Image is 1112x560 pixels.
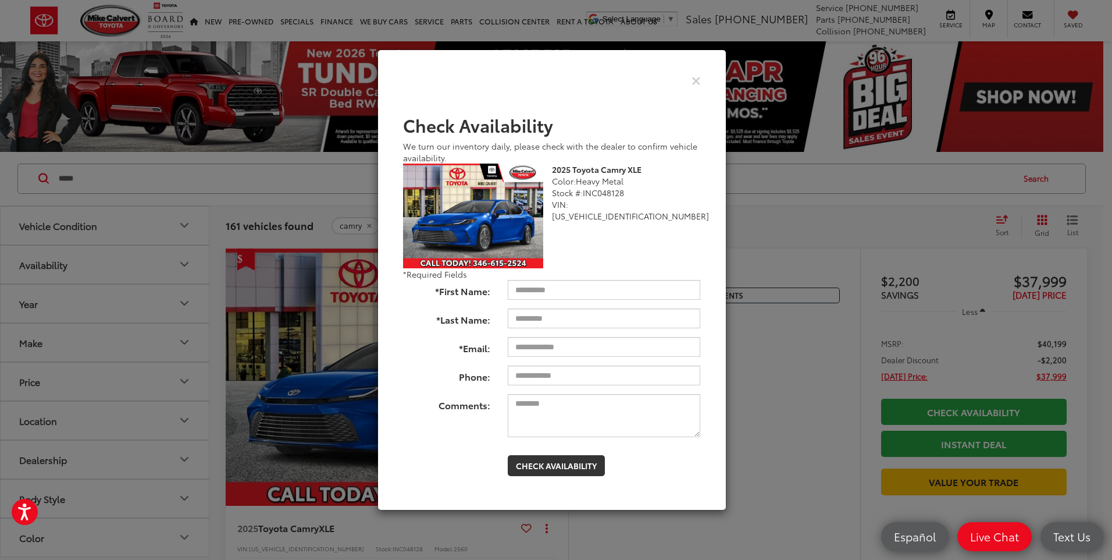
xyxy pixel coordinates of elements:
div: We turn our inventory daily, please check with the dealer to confirm vehicle availability. [403,140,701,164]
a: Live Chat [957,522,1032,551]
span: [US_VEHICLE_IDENTIFICATION_NUMBER] [552,210,709,222]
span: Stock #: [552,187,583,199]
label: *Last Name: [394,309,500,327]
span: Español [888,529,942,544]
span: *Required Fields [403,268,467,280]
span: VIN: [552,199,568,210]
a: Español [881,522,949,551]
span: Heavy Metal [576,175,623,187]
button: Check Availability [508,455,605,476]
span: Color: [552,175,576,187]
a: Text Us [1040,522,1103,551]
span: Live Chat [964,529,1025,544]
label: Phone: [394,366,500,384]
button: Close [692,74,701,86]
span: Text Us [1047,529,1096,544]
b: 2025 Toyota Camry XLE [552,164,641,175]
img: 2025 Toyota Camry XLE [403,164,543,269]
h2: Check Availability [403,115,701,134]
label: *First Name: [394,280,500,298]
label: Comments: [394,394,500,412]
span: INC048128 [583,187,624,199]
label: *Email: [394,337,500,355]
